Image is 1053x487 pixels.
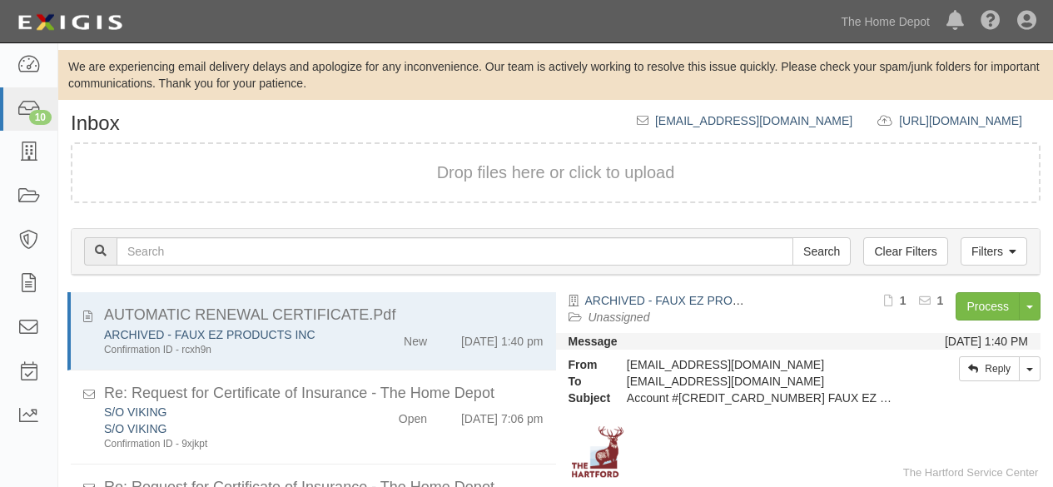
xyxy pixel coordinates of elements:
a: ARCHIVED - FAUX EZ PRODUCTS INC [104,328,315,341]
strong: To [556,373,614,390]
div: Confirmation ID - rcxh9n [104,343,350,357]
div: Re: Request for Certificate of Insurance - The Home Depot [104,383,544,405]
div: [EMAIL_ADDRESS][DOMAIN_NAME] [614,356,907,373]
a: Reply [959,356,1020,381]
a: Unassigned [589,311,650,324]
a: S/O VIKING [104,405,166,419]
div: AUTOMATIC RENEWAL CERTIFICATE.Pdf [104,305,544,326]
a: S/O VIKING [104,422,166,435]
div: party-tmphnn@sbainsurance.homedepot.com [614,373,907,390]
div: [DATE] 1:40 pm [461,326,544,350]
div: [DATE] 1:40 PM [945,333,1028,350]
a: ARCHIVED - FAUX EZ PRODUCTS INC [585,294,797,307]
div: [DATE] 7:06 pm [461,404,544,427]
img: The Hartford [569,423,627,481]
strong: Subject [556,390,614,406]
div: 10 [29,110,52,125]
a: [URL][DOMAIN_NAME] [899,114,1041,127]
input: Search [792,237,851,266]
a: Clear Filters [863,237,947,266]
strong: Message [569,335,618,348]
a: [EMAIL_ADDRESS][DOMAIN_NAME] [655,114,852,127]
a: Process [956,292,1020,321]
div: Confirmation ID - 9xjkpt [104,437,350,451]
div: New [404,326,427,350]
button: Drop files here or click to upload [437,161,675,185]
a: The Home Depot [832,5,938,38]
a: Filters [961,237,1027,266]
input: Search [117,237,793,266]
h1: Inbox [71,112,120,134]
img: logo-5460c22ac91f19d4615b14bd174203de0afe785f0fc80cf4dbbc73dc1793850b.png [12,7,127,37]
div: Open [399,404,427,427]
b: 1 [900,294,906,307]
div: We are experiencing email delivery delays and apologize for any inconvenience. Our team is active... [58,58,1053,92]
i: Help Center - Complianz [981,12,1001,32]
strong: From [556,356,614,373]
b: 1 [937,294,944,307]
div: Account #100000002219607 FAUX EZ PRODUCTS INC [614,390,907,406]
div: ARCHIVED - FAUX EZ PRODUCTS INC [104,326,350,343]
